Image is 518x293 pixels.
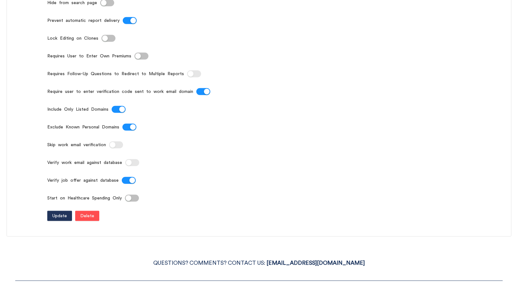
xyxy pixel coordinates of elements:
[125,195,139,202] button: Start on Healthcare Spending Only
[47,104,112,114] label: Include Only Listed Domains
[134,53,148,60] button: Requires User to Enter Own Premiums
[47,193,125,203] label: Start on Healthcare Spending Only
[47,175,122,186] label: Verify job offer against database
[47,140,109,150] label: Skip work email verification
[112,106,126,113] button: Include Only Listed Domains
[122,177,136,184] button: Verify job offer against database
[196,88,210,95] button: Require user to enter verification code sent to work email domain
[122,124,136,131] button: Exclude Known Personal Domains
[123,17,137,24] button: Prevent automatic report delivery
[75,211,99,221] button: Delete
[266,260,365,266] a: [EMAIL_ADDRESS][DOMAIN_NAME]
[15,258,503,268] p: QUESTIONS? COMMENTS? CONTACT US:
[47,211,72,221] button: Update
[47,16,123,26] label: Prevent automatic report delivery
[47,87,196,97] label: Require user to enter verification code sent to work email domain
[47,33,102,43] label: Lock Editing on Clones
[47,51,134,61] label: Requires User to Enter Own Premiums
[47,69,187,79] label: Requires Follow-Up Questions to Redirect to Multiple Reports
[52,212,67,219] span: Update
[80,212,94,219] span: Delete
[47,158,125,168] label: Verify work email against database
[102,35,115,42] button: Lock Editing on Clones
[47,122,122,132] label: Exclude Known Personal Domains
